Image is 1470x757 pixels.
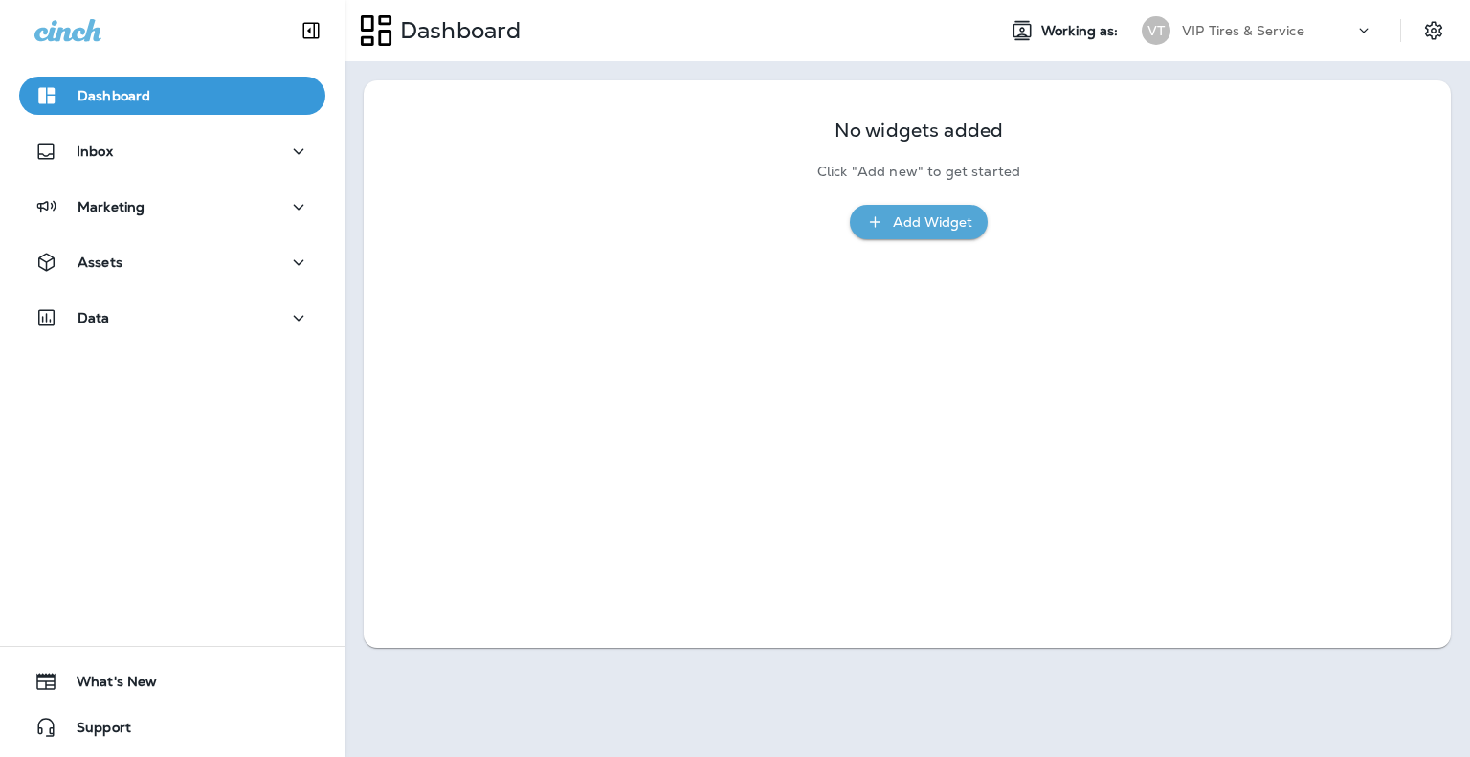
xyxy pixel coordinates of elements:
[78,310,110,325] p: Data
[850,205,988,240] button: Add Widget
[57,674,157,697] span: What's New
[893,211,972,234] div: Add Widget
[19,243,325,281] button: Assets
[1416,13,1451,48] button: Settings
[78,88,150,103] p: Dashboard
[19,299,325,337] button: Data
[284,11,338,50] button: Collapse Sidebar
[817,164,1020,180] p: Click "Add new" to get started
[392,16,521,45] p: Dashboard
[77,144,113,159] p: Inbox
[19,662,325,701] button: What's New
[19,77,325,115] button: Dashboard
[1041,23,1123,39] span: Working as:
[19,708,325,746] button: Support
[1182,23,1304,38] p: VIP Tires & Service
[19,132,325,170] button: Inbox
[78,199,145,214] p: Marketing
[835,122,1003,139] p: No widgets added
[1142,16,1170,45] div: VT
[57,720,131,743] span: Support
[19,188,325,226] button: Marketing
[78,255,122,270] p: Assets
